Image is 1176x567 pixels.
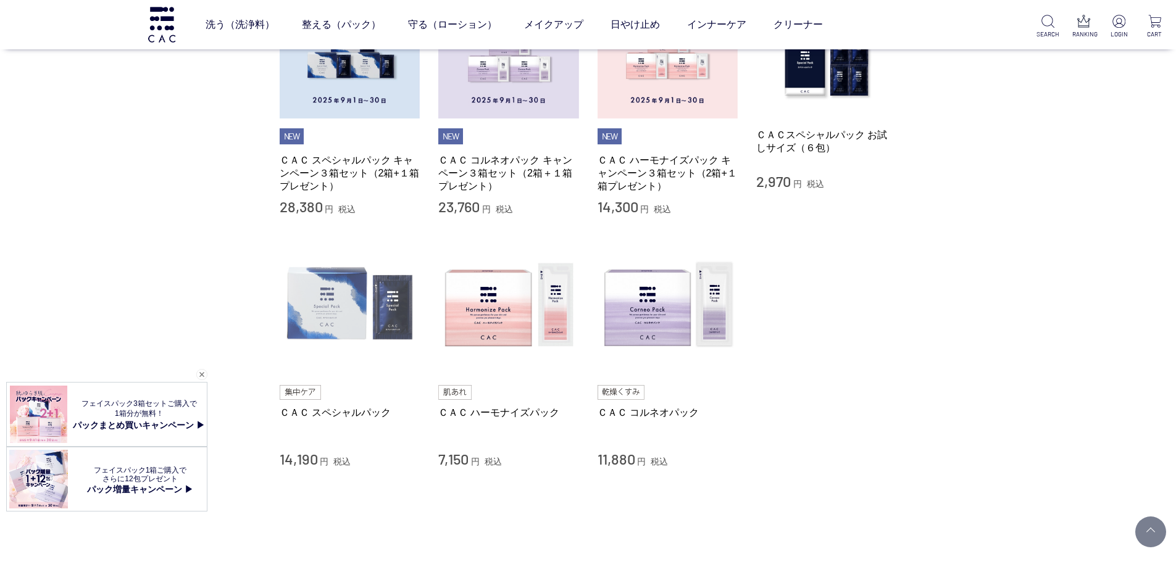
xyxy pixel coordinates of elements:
img: logo [146,7,177,42]
a: 守る（ローション） [408,7,497,42]
span: 円 [637,457,646,466]
span: 7,150 [438,450,469,468]
a: CART [1143,15,1166,39]
span: 税込 [651,457,668,466]
span: 税込 [338,204,356,214]
span: 税込 [654,204,671,214]
a: 日やけ止め [611,7,660,42]
a: ＣＡＣ スペシャルパック キャンペーン３箱セット（2箱+１箱プレゼント） [280,154,420,193]
a: ＣＡＣ コルネオパック [598,406,738,419]
img: ＣＡＣ スペシャルパック [280,234,420,375]
a: RANKING [1072,15,1095,39]
img: ＣＡＣ コルネオパック [598,234,738,375]
p: RANKING [1072,30,1095,39]
span: 11,880 [598,450,635,468]
li: NEW [280,128,304,144]
a: ＣＡＣスペシャルパック お試しサイズ（６包） [756,128,897,155]
a: ＣＡＣ ハーモナイズパック キャンペーン３箱セット（2箱+１箱プレゼント） [598,154,738,193]
span: 2,970 [756,172,791,190]
a: ＣＡＣ ハーモナイズパック [438,406,579,419]
a: インナーケア [687,7,746,42]
span: 円 [325,204,333,214]
span: 税込 [496,204,513,214]
a: ＣＡＣ コルネオパック キャンペーン３箱セット（2箱＋１箱プレゼント） [438,154,579,193]
span: 14,300 [598,197,638,215]
a: クリーナー [774,7,823,42]
span: 円 [471,457,480,466]
img: 肌あれ [438,385,472,400]
span: 税込 [333,457,351,466]
span: 円 [482,204,491,214]
span: 円 [320,457,328,466]
a: SEARCH [1036,15,1059,39]
a: メイクアップ [524,7,583,42]
a: ＣＡＣ スペシャルパック [280,406,420,419]
span: 23,760 [438,197,480,215]
a: 整える（パック） [302,7,381,42]
img: 集中ケア [280,385,322,400]
p: SEARCH [1036,30,1059,39]
li: NEW [438,128,463,144]
p: CART [1143,30,1166,39]
span: 14,190 [280,450,318,468]
span: 税込 [485,457,502,466]
span: 税込 [807,179,824,189]
img: 乾燥くすみ [598,385,645,400]
p: LOGIN [1107,30,1130,39]
a: LOGIN [1107,15,1130,39]
span: 円 [793,179,802,189]
a: 洗う（洗浄料） [206,7,275,42]
img: ＣＡＣ ハーモナイズパック [438,234,579,375]
li: NEW [598,128,622,144]
span: 28,380 [280,197,323,215]
span: 円 [640,204,649,214]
